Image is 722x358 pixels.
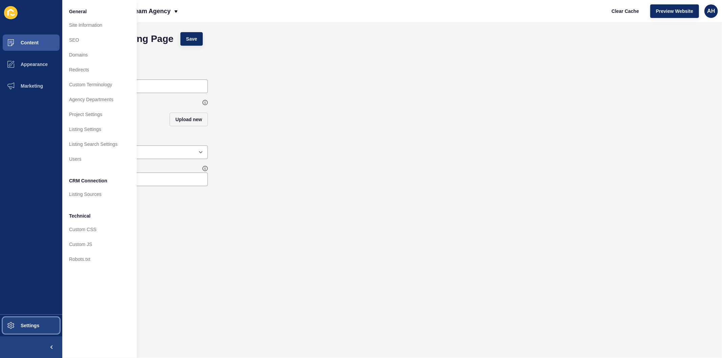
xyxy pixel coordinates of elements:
button: Upload new [170,113,208,126]
span: Preview Website [656,8,693,15]
span: CRM Connection [69,177,107,184]
a: Redirects [62,62,137,77]
a: Users [62,152,137,166]
span: Technical [69,212,91,219]
button: Save [180,32,203,46]
span: Clear Cache [612,8,639,15]
a: Listing Search Settings [62,137,137,152]
div: open menu [72,146,208,159]
a: SEO [62,32,137,47]
button: Preview Website [650,4,699,18]
a: Listing Sources [62,187,137,202]
a: Custom JS [62,237,137,252]
span: Upload new [175,116,202,123]
a: Robots.txt [62,252,137,267]
a: Custom CSS [62,222,137,237]
span: General [69,8,87,15]
a: Agency Departments [62,92,137,107]
a: Custom Terminology [62,77,137,92]
a: Project Settings [62,107,137,122]
a: Site Information [62,18,137,32]
a: Domains [62,47,137,62]
button: Clear Cache [606,4,645,18]
a: Listing Settings [62,122,137,137]
span: AH [707,8,715,15]
span: Save [186,36,197,42]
